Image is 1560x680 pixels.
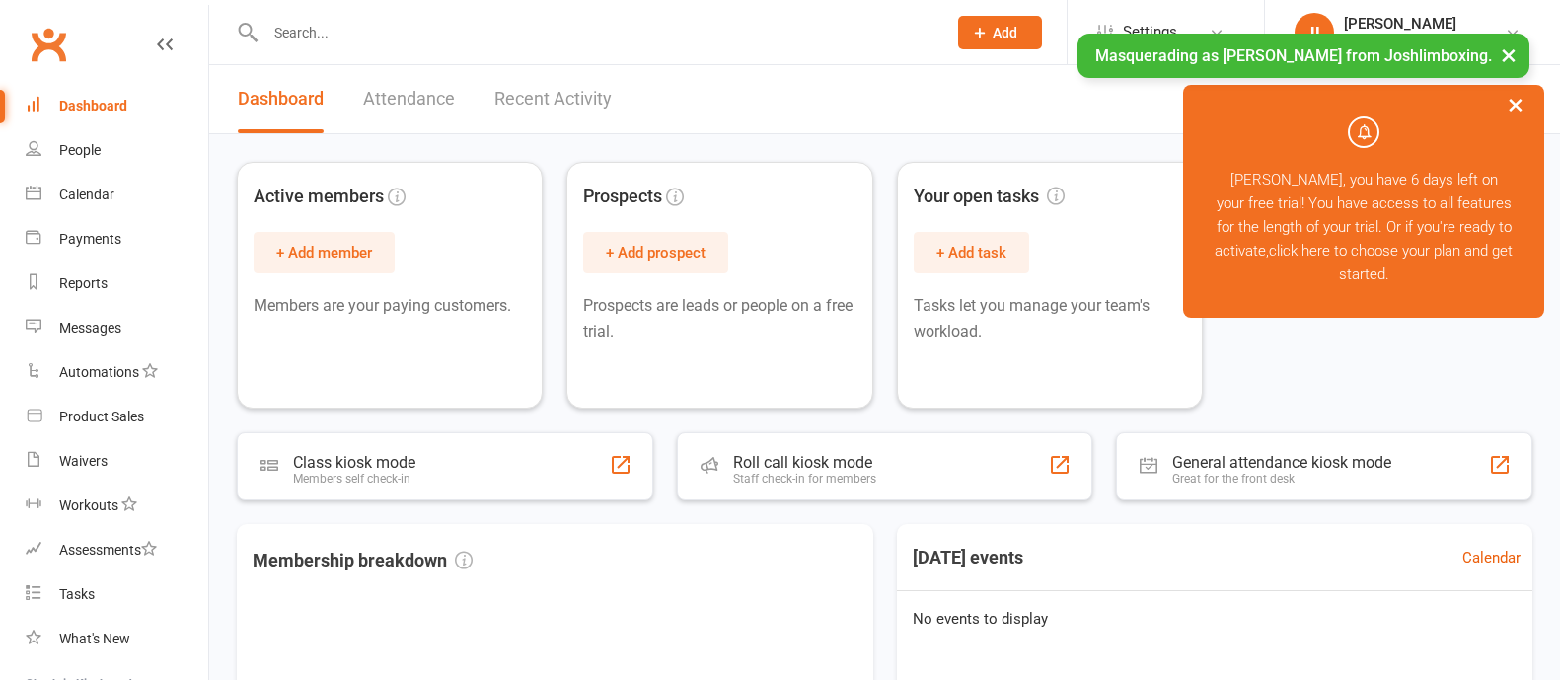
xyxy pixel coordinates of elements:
[897,540,1039,575] h3: [DATE] events
[293,472,415,486] div: Members self check-in
[59,497,118,513] div: Workouts
[59,542,157,558] div: Assessments
[59,453,108,469] div: Waivers
[1344,15,1456,33] div: [PERSON_NAME]
[26,306,208,350] a: Messages
[26,617,208,661] a: What's New
[26,572,208,617] a: Tasks
[293,453,415,472] div: Class kiosk mode
[583,183,662,211] span: Prospects
[1344,33,1456,50] div: Joshlimboxing
[59,98,127,113] div: Dashboard
[26,217,208,262] a: Payments
[26,173,208,217] a: Calendar
[1498,83,1533,125] button: ×
[59,275,108,291] div: Reports
[238,65,324,133] a: Dashboard
[494,65,612,133] a: Recent Activity
[254,183,384,211] span: Active members
[1269,242,1513,283] a: click here to choose your plan and get started.
[363,65,455,133] a: Attendance
[1295,13,1334,52] div: JL
[26,128,208,173] a: People
[26,439,208,484] a: Waivers
[1491,34,1526,76] button: ×
[24,20,73,69] a: Clubworx
[26,528,208,572] a: Assessments
[1123,10,1177,54] span: Settings
[1183,85,1544,318] div: [PERSON_NAME], you have 6 days left on your free trial! You have access to all features for the l...
[1172,472,1391,486] div: Great for the front desk
[914,293,1186,343] p: Tasks let you manage your team's workload.
[26,84,208,128] a: Dashboard
[1462,546,1521,569] a: Calendar
[253,548,473,572] h3: Membership breakdown
[26,262,208,306] a: Reports
[26,484,208,528] a: Workouts
[59,142,101,158] div: People
[59,187,114,202] div: Calendar
[583,232,728,273] button: + Add prospect
[260,19,932,46] input: Search...
[1172,453,1391,472] div: General attendance kiosk mode
[59,631,130,646] div: What's New
[59,364,139,380] div: Automations
[914,232,1029,273] button: + Add task
[59,586,95,602] div: Tasks
[26,395,208,439] a: Product Sales
[59,409,144,424] div: Product Sales
[993,25,1017,40] span: Add
[254,293,526,319] p: Members are your paying customers.
[733,472,876,486] div: Staff check-in for members
[583,293,855,343] p: Prospects are leads or people on a free trial.
[889,591,1541,646] div: No events to display
[1095,46,1492,65] span: Masquerading as [PERSON_NAME] from Joshlimboxing.
[26,350,208,395] a: Automations
[59,320,121,336] div: Messages
[733,453,876,472] div: Roll call kiosk mode
[958,16,1042,49] button: Add
[59,231,121,247] div: Payments
[914,183,1065,211] span: Your open tasks
[254,232,395,273] button: + Add member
